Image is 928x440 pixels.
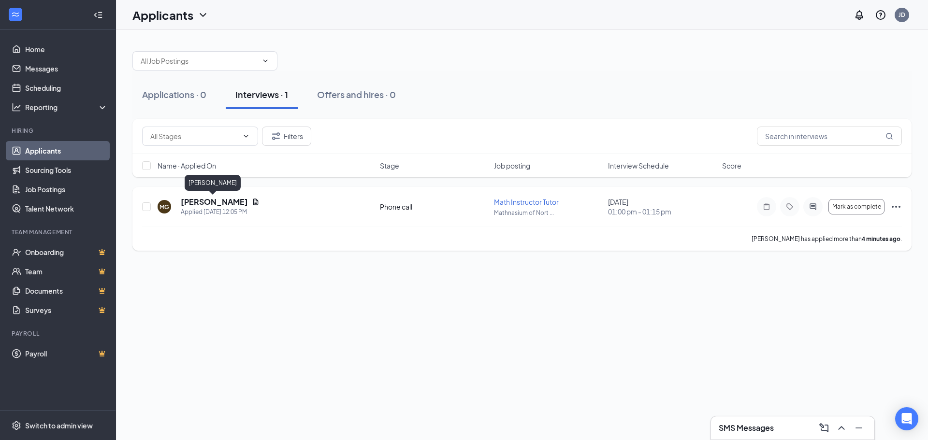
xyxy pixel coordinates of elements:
[25,40,108,59] a: Home
[141,56,258,66] input: All Job Postings
[862,235,900,242] b: 4 minutes ago
[851,420,867,436] button: Minimize
[142,88,206,100] div: Applications · 0
[25,421,93,430] div: Switch to admin view
[784,203,796,211] svg: Tag
[380,161,399,170] span: Stage
[150,131,238,142] input: All Stages
[890,201,902,213] svg: Ellipses
[159,203,169,211] div: MG
[25,141,108,160] a: Applicants
[752,235,902,243] p: [PERSON_NAME] has applied more than .
[25,102,108,112] div: Reporting
[261,57,269,65] svg: ChevronDown
[853,422,865,434] svg: Minimize
[252,198,260,206] svg: Document
[25,199,108,218] a: Talent Network
[828,199,884,214] button: Mark as complete
[181,197,248,207] h5: [PERSON_NAME]
[719,423,774,433] h3: SMS Messages
[185,175,241,191] div: [PERSON_NAME]
[836,422,847,434] svg: ChevronUp
[885,132,893,140] svg: MagnifyingGlass
[757,127,902,146] input: Search in interviews
[832,203,881,210] span: Mark as complete
[181,207,260,217] div: Applied [DATE] 12:05 PM
[380,202,488,212] div: Phone call
[25,59,108,78] a: Messages
[11,10,20,19] svg: WorkstreamLogo
[270,130,282,142] svg: Filter
[494,198,559,206] span: Math Instructor Tutor
[608,207,716,216] span: 01:00 pm - 01:15 pm
[608,197,716,216] div: [DATE]
[816,420,832,436] button: ComposeMessage
[834,420,849,436] button: ChevronUp
[818,422,830,434] svg: ComposeMessage
[132,7,193,23] h1: Applicants
[242,132,250,140] svg: ChevronDown
[895,407,918,430] div: Open Intercom Messenger
[158,161,216,170] span: Name · Applied On
[854,9,865,21] svg: Notifications
[25,180,108,199] a: Job Postings
[608,161,669,170] span: Interview Schedule
[25,262,108,281] a: TeamCrown
[875,9,886,21] svg: QuestionInfo
[25,300,108,320] a: SurveysCrown
[25,242,108,262] a: OnboardingCrown
[12,228,106,236] div: Team Management
[93,10,103,20] svg: Collapse
[494,161,530,170] span: Job posting
[761,203,772,211] svg: Note
[25,78,108,98] a: Scheduling
[317,88,396,100] div: Offers and hires · 0
[899,11,905,19] div: JD
[12,127,106,135] div: Hiring
[25,281,108,300] a: DocumentsCrown
[235,88,288,100] div: Interviews · 1
[12,421,21,430] svg: Settings
[25,160,108,180] a: Sourcing Tools
[262,127,311,146] button: Filter Filters
[12,329,106,338] div: Payroll
[25,344,108,363] a: PayrollCrown
[197,9,209,21] svg: ChevronDown
[494,209,602,217] p: Mathnasium of Nort ...
[722,161,741,170] span: Score
[12,102,21,112] svg: Analysis
[807,203,819,211] svg: ActiveChat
